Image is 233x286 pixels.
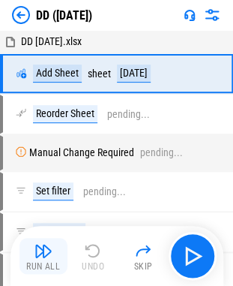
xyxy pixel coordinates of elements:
[29,147,134,158] div: Manual Change Required
[83,186,126,197] div: pending...
[33,182,73,200] div: Set filter
[203,6,221,24] img: Settings menu
[36,8,92,23] div: DD ([DATE])
[140,147,183,158] div: pending...
[33,223,85,241] div: Apply Filter
[88,68,111,80] div: sheet
[134,242,152,260] img: Skip
[34,242,52,260] img: Run All
[117,65,151,83] div: [DATE]
[12,6,30,24] img: Back
[19,238,67,274] button: Run All
[181,244,205,268] img: Main button
[26,262,60,271] div: Run All
[21,35,82,47] span: DD [DATE].xlsx
[107,109,150,120] div: pending...
[33,105,97,123] div: Reorder Sheet
[119,238,167,274] button: Skip
[33,65,82,83] div: Add Sheet
[184,9,196,21] img: Support
[134,262,153,271] div: Skip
